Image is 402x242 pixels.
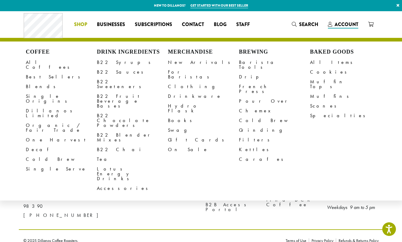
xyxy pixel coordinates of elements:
a: Best Sellers [26,72,97,82]
a: Specialties [310,111,381,121]
a: Cookies [310,67,381,77]
em: Weekdays 9 am to 5 pm [327,204,375,211]
a: B22 Chai [97,145,168,154]
p: [GEOGRAPHIC_DATA] E [PERSON_NAME], WA 98390 [PHONE_NUMBER] [23,184,136,220]
a: Organic / Fair Trade [26,121,97,135]
a: B22 Fruit Beverage Bases [97,91,168,111]
a: Kettles [239,145,310,154]
h4: Baked Goods [310,49,381,55]
a: Single Serve [26,164,97,174]
a: Lotus Energy Drinks [97,164,168,184]
a: B22 Chocolate Powders [97,111,168,130]
a: On Sale [168,145,239,154]
span: Search [299,21,318,28]
a: Get started with our best seller [190,3,248,8]
span: Contact [182,21,204,28]
a: Scones [310,101,381,111]
a: Staff [231,20,255,29]
a: Hydro Flask [168,101,239,116]
a: New Arrivals [168,58,239,67]
span: Staff [236,21,250,28]
a: French Press [239,82,310,96]
a: Barista Tools [239,58,310,72]
a: Cold Brew [26,154,97,164]
span: Blog [214,21,227,28]
a: Cold Brew [239,116,310,125]
a: Chemex [239,106,310,116]
a: Grinding [239,125,310,135]
span: Account [335,21,358,28]
a: Search [287,19,323,29]
h4: Merchandise [168,49,239,55]
h4: Coffee [26,49,97,55]
a: B22 Sweeteners [97,77,168,91]
a: Dillanos Limited [26,106,97,121]
h4: Brewing [239,49,310,55]
a: One Harvest [26,135,97,145]
a: B22 Blender Mixes [97,130,168,145]
a: Drip [239,72,310,82]
a: For Baristas [168,67,239,82]
a: Shop [69,20,92,29]
a: Pour Over [239,96,310,106]
a: B2B Access Portal [206,201,257,214]
a: Carafes [239,154,310,164]
a: All Items [310,58,381,67]
a: Filters [239,135,310,145]
a: Muffins [310,91,381,101]
a: Swag [168,125,239,135]
a: Decaf [26,145,97,154]
a: B22 Sauces [97,67,168,77]
a: All Coffees [26,58,97,72]
a: B22 Syrups [97,58,168,67]
span: Businesses [97,21,125,28]
a: Blends [26,82,97,91]
a: Clothing [168,82,239,91]
span: Shop [74,21,87,28]
a: Muffin Tops [310,77,381,91]
a: Single Origins [26,91,97,106]
a: Gift Cards [168,135,239,145]
a: Accessories [97,184,168,193]
span: Subscriptions [135,21,172,28]
a: Books [168,116,239,125]
a: Find DCR Coffee [266,196,318,209]
a: Drinkware [168,91,239,101]
h4: Drink Ingredients [97,49,168,55]
a: Tea [97,154,168,164]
